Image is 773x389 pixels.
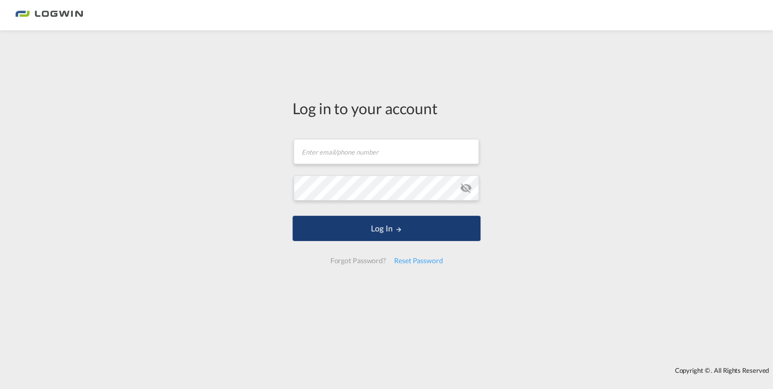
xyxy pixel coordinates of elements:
[460,182,472,194] md-icon: icon-eye-off
[15,4,83,27] img: bc73a0e0d8c111efacd525e4c8ad7d32.png
[294,139,479,164] input: Enter email/phone number
[326,252,390,270] div: Forgot Password?
[293,216,480,241] button: LOGIN
[293,98,480,119] div: Log in to your account
[390,252,447,270] div: Reset Password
